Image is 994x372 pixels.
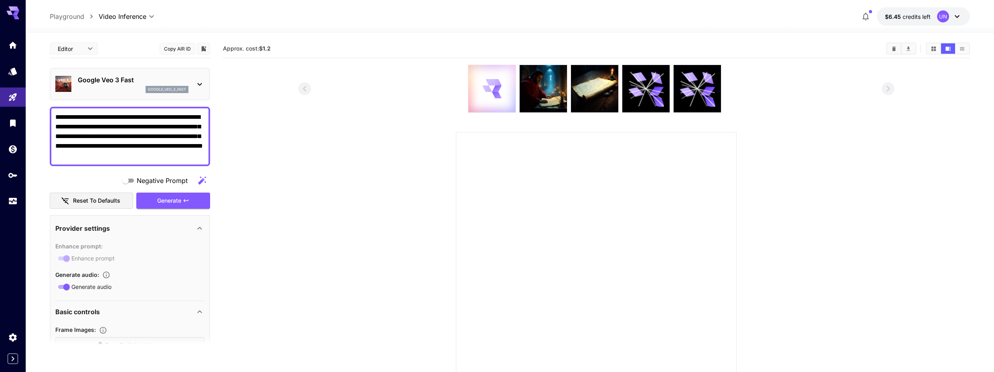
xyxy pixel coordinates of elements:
button: Generate [136,193,210,209]
div: API Keys [8,170,18,180]
p: google_veo_3_fast [148,87,186,92]
button: Reset to defaults [50,193,133,209]
button: Add to library [200,44,207,53]
div: Library [8,118,18,128]
div: Basic controls [55,302,204,321]
p: Google Veo 3 Fast [78,75,188,85]
div: Playground [8,92,18,102]
button: Clear All [887,43,901,54]
div: Home [8,40,18,50]
div: Models [8,64,18,74]
b: $1.2 [259,45,271,52]
a: Playground [50,12,84,21]
div: UN [937,10,949,22]
button: Upload frame images. [96,326,110,334]
button: Show media in list view [955,43,969,54]
img: 07iQCoAAAAGSURBVAMA4ZUSy1c7XMMAAAAASUVORK5CYII= [520,65,567,112]
button: Show media in grid view [927,43,941,54]
span: credits left [903,13,931,20]
span: Generate audio : [55,271,99,278]
span: Video Inference [99,12,146,21]
div: Show media in grid viewShow media in video viewShow media in list view [926,43,970,55]
div: Settings [8,332,18,342]
div: Google Veo 3 Fastgoogle_veo_3_fast [55,72,204,96]
div: Wallet [8,144,18,154]
span: Generate [157,196,181,206]
button: Download All [901,43,915,54]
div: $6.4483 [885,12,931,21]
span: Editor [58,45,83,53]
button: Copy AIR ID [160,43,196,55]
div: Usage [8,196,18,206]
span: Negative Prompt [137,176,188,185]
div: Clear AllDownload All [886,43,916,55]
span: Approx. cost: [223,45,271,52]
nav: breadcrumb [50,12,99,21]
span: $6.45 [885,13,903,20]
button: Show media in video view [941,43,955,54]
button: $6.4483UN [877,7,970,26]
div: Provider settings [55,219,204,238]
p: Basic controls [55,307,100,317]
img: p19hWwAAAAZJREFUAwBu12TsTXDIGwAAAABJRU5ErkJggg== [571,65,618,112]
span: Generate audio [71,283,111,291]
button: Expand sidebar [8,354,18,364]
p: Provider settings [55,224,110,233]
span: Frame Images : [55,326,96,333]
